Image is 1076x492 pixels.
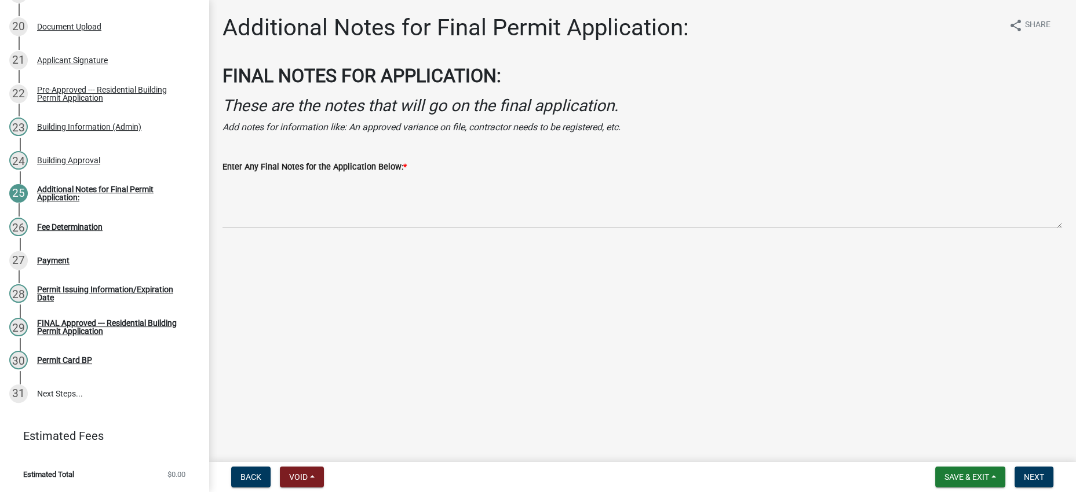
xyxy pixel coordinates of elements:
[37,256,70,265] div: Payment
[944,472,989,482] span: Save & Exit
[37,86,190,102] div: Pre-Approved --- Residential Building Permit Application
[223,96,618,115] i: These are the notes that will go on the final application.
[37,123,141,131] div: Building Information (Admin)
[37,156,100,164] div: Building Approval
[37,319,190,335] div: FINAL Approved --- Residential Building Permit Application
[37,285,190,302] div: Permit Issuing Information/Expiration Date
[280,467,324,487] button: Void
[9,85,28,103] div: 22
[9,351,28,369] div: 30
[1015,467,1053,487] button: Next
[9,118,28,136] div: 23
[9,318,28,336] div: 29
[9,17,28,36] div: 20
[289,472,308,482] span: Void
[231,467,271,487] button: Back
[9,218,28,236] div: 26
[9,251,28,270] div: 27
[1024,472,1044,482] span: Next
[1009,19,1023,32] i: share
[37,23,101,31] div: Document Upload
[37,223,103,231] div: Fee Determination
[9,284,28,303] div: 28
[223,122,621,133] i: Add notes for information like: An approved variance on file, contractor needs to be registered, ...
[167,471,185,478] span: $0.00
[1000,14,1060,36] button: shareShare
[9,424,190,447] a: Estimated Fees
[223,163,407,171] label: Enter Any Final Notes for the Application Below:
[223,65,501,87] strong: FINAL NOTES FOR APPLICATION:
[37,56,108,64] div: Applicant Signature
[223,14,689,42] h1: Additional Notes for Final Permit Application:
[37,185,190,201] div: Additional Notes for Final Permit Application:
[9,51,28,69] div: 21
[23,471,74,478] span: Estimated Total
[240,472,261,482] span: Back
[1025,19,1051,32] span: Share
[935,467,1005,487] button: Save & Exit
[37,356,92,364] div: Permit Card BP
[9,151,28,170] div: 24
[9,184,28,203] div: 25
[9,384,28,403] div: 31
